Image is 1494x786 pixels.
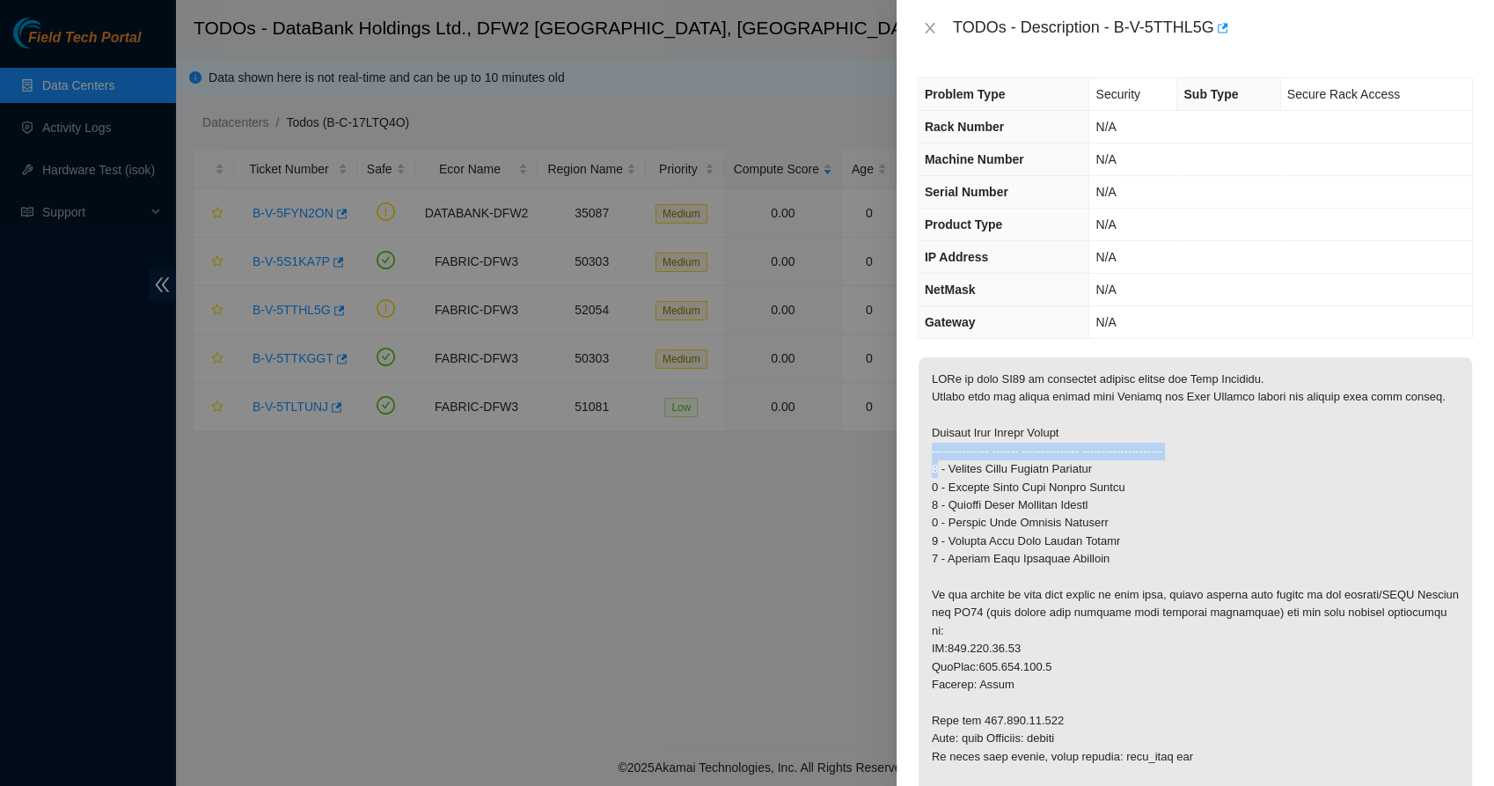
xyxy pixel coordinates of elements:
[1183,87,1238,101] span: Sub Type
[1287,87,1400,101] span: Secure Rack Access
[1095,185,1116,199] span: N/A
[1095,87,1140,101] span: Security
[925,120,1004,134] span: Rack Number
[925,217,1002,231] span: Product Type
[1095,315,1116,329] span: N/A
[925,152,1024,166] span: Machine Number
[923,21,937,35] span: close
[925,283,976,297] span: NetMask
[925,87,1006,101] span: Problem Type
[1095,283,1116,297] span: N/A
[1095,250,1116,264] span: N/A
[953,14,1473,42] div: TODOs - Description - B-V-5TTHL5G
[925,250,988,264] span: IP Address
[925,315,976,329] span: Gateway
[1095,120,1116,134] span: N/A
[1095,217,1116,231] span: N/A
[918,20,942,37] button: Close
[1095,152,1116,166] span: N/A
[925,185,1008,199] span: Serial Number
